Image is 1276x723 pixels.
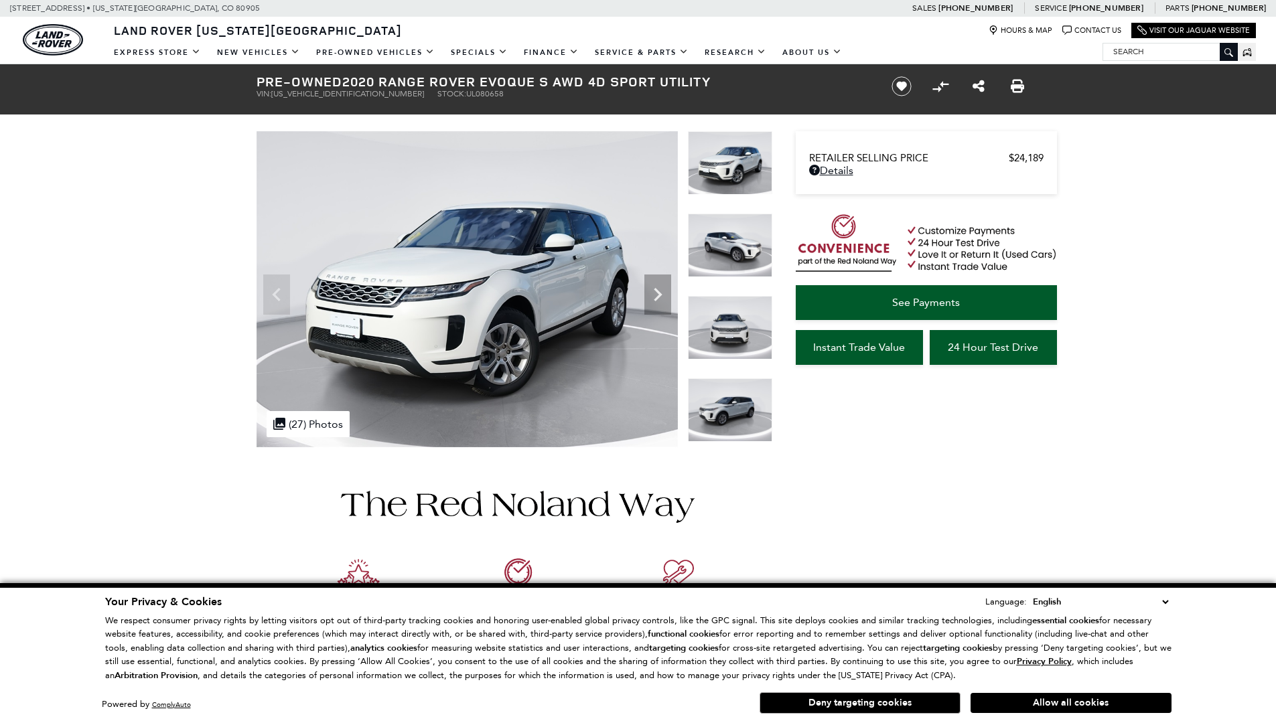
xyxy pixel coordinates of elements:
a: Research [697,41,774,64]
a: [STREET_ADDRESS] • [US_STATE][GEOGRAPHIC_DATA], CO 80905 [10,3,260,13]
nav: Main Navigation [106,41,850,64]
select: Language Select [1030,594,1172,609]
span: Stock: [437,89,466,98]
strong: targeting cookies [649,642,719,654]
div: (27) Photos [267,411,350,437]
span: VIN: [257,89,271,98]
a: Contact Us [1062,25,1121,35]
span: UL080658 [466,89,504,98]
span: [US_VEHICLE_IDENTIFICATION_NUMBER] [271,89,424,98]
a: About Us [774,41,850,64]
a: Visit Our Jaguar Website [1137,25,1250,35]
strong: analytics cookies [350,642,417,654]
u: Privacy Policy [1017,655,1072,667]
a: Service & Parts [587,41,697,64]
h1: 2020 Range Rover Evoque S AWD 4D Sport Utility [257,74,869,89]
a: See Payments [796,285,1057,320]
a: New Vehicles [209,41,308,64]
a: Land Rover [US_STATE][GEOGRAPHIC_DATA] [106,22,410,38]
a: Finance [516,41,587,64]
input: Search [1103,44,1237,60]
img: Used 2020 Fuji White Land Rover S image 4 [688,378,772,442]
span: Retailer Selling Price [809,152,1009,164]
img: Land Rover [23,24,83,56]
img: Used 2020 Fuji White Land Rover S image 2 [688,214,772,277]
strong: Arbitration Provision [115,669,198,681]
span: 24 Hour Test Drive [948,341,1038,353]
a: [PHONE_NUMBER] [938,3,1013,13]
a: ComplyAuto [152,700,191,709]
strong: functional cookies [648,628,719,640]
span: Service [1035,3,1066,13]
div: Next [644,274,671,315]
img: Used 2020 Fuji White Land Rover S image 1 [688,131,772,195]
button: Compare vehicle [930,76,950,96]
a: Hours & Map [989,25,1052,35]
button: Save vehicle [887,76,916,97]
a: [PHONE_NUMBER] [1069,3,1143,13]
span: See Payments [892,296,960,309]
span: $24,189 [1009,152,1044,164]
div: Language: [985,597,1027,606]
a: Details [809,164,1044,177]
div: Powered by [102,700,191,709]
img: Used 2020 Fuji White Land Rover S image 3 [688,296,772,359]
span: Land Rover [US_STATE][GEOGRAPHIC_DATA] [114,22,402,38]
a: Print this Pre-Owned 2020 Range Rover Evoque S AWD 4D Sport Utility [1011,78,1024,94]
strong: Pre-Owned [257,72,342,90]
span: Your Privacy & Cookies [105,594,222,609]
a: land-rover [23,24,83,56]
button: Deny targeting cookies [760,692,961,714]
span: Parts [1165,3,1190,13]
a: Specials [443,41,516,64]
span: Instant Trade Value [813,341,905,353]
a: Retailer Selling Price $24,189 [809,152,1044,164]
strong: essential cookies [1032,615,1099,627]
a: Privacy Policy [1017,656,1072,666]
strong: targeting cookies [923,642,993,654]
p: We respect consumer privacy rights by letting visitors opt out of third-party tracking cookies an... [105,614,1172,683]
a: Instant Trade Value [796,330,923,365]
a: 24 Hour Test Drive [930,330,1057,365]
a: Pre-Owned Vehicles [308,41,443,64]
img: Used 2020 Fuji White Land Rover S image 1 [257,131,678,447]
a: EXPRESS STORE [106,41,209,64]
a: [PHONE_NUMBER] [1192,3,1266,13]
button: Allow all cookies [971,693,1172,713]
span: Sales [912,3,936,13]
a: Share this Pre-Owned 2020 Range Rover Evoque S AWD 4D Sport Utility [973,78,985,94]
